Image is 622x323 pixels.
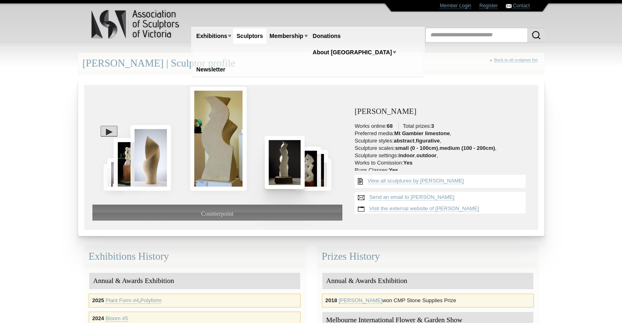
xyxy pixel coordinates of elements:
strong: outdoor [416,152,436,158]
img: Plant Form #4 [107,158,127,191]
img: Polyform [103,164,119,191]
strong: 2024 [92,315,104,321]
a: Send an email to [PERSON_NAME] [369,194,454,200]
a: Member Login [440,3,471,9]
strong: small (0 - 100cm) [395,145,438,151]
strong: 2025 [92,297,104,303]
li: Works online: Total prizes: [355,123,530,129]
li: Sculpture settings: , , [355,152,530,159]
a: About [GEOGRAPHIC_DATA] [310,45,395,60]
div: [PERSON_NAME] | Sculptor profile [78,53,544,74]
li: Preferred media: , [355,130,530,137]
a: Sculptors [233,29,266,44]
li: Sculpture scales: , , [355,145,530,151]
img: Contact ASV [506,4,512,8]
strong: indoor [398,152,415,158]
h3: [PERSON_NAME] [355,107,530,116]
a: Register [479,3,498,9]
a: View all sculptures by [PERSON_NAME] [368,178,464,184]
img: View all {sculptor_name} sculptures list [355,175,366,188]
strong: figurative [416,138,440,144]
a: [PERSON_NAME] [339,297,382,304]
a: Exhibitions [193,29,230,44]
div: Exhibitions History [84,246,305,267]
div: Prizes History [317,246,538,267]
span: Counterpoint [201,210,234,217]
div: , [89,294,301,307]
div: Annual & Awards Exhibition [322,273,533,290]
div: Annual & Awards Exhibition [89,273,300,290]
strong: medium (100 - 200cm) [440,145,495,151]
img: Biomorph [294,147,321,191]
strong: abstract [394,138,415,144]
div: won CMP Stone Supplies Prize [322,294,534,307]
strong: 2018 [326,297,337,303]
strong: Mt Gambier limestone [394,130,450,136]
img: Visit website [355,203,368,215]
li: Runs Classes: [355,167,530,174]
a: Plant Form #4 [106,297,139,304]
a: Newsletter [193,62,229,77]
strong: Yes [389,167,398,173]
strong: Yes [403,160,412,166]
li: Sculpture styles: , , [355,138,530,144]
img: Swirl [130,125,171,191]
a: Donations [310,29,344,44]
strong: 68 [387,123,393,129]
img: Send an email to John Bishop [355,192,368,203]
img: Bloom #5 [114,138,141,191]
a: Back to all sculptors list [494,57,537,62]
img: Search [531,30,541,40]
a: Contact [513,3,530,9]
img: Reconciliation [265,136,305,189]
div: « [490,57,540,71]
a: Membership [266,29,306,44]
strong: 3 [431,123,434,129]
a: Bloom #5 [106,315,128,322]
a: Polyform [140,297,161,304]
img: logo.png [91,8,181,40]
a: Visit the external website of [PERSON_NAME] [369,205,479,212]
li: Works to Comission: [355,160,530,166]
img: Counterpoint [190,87,247,190]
